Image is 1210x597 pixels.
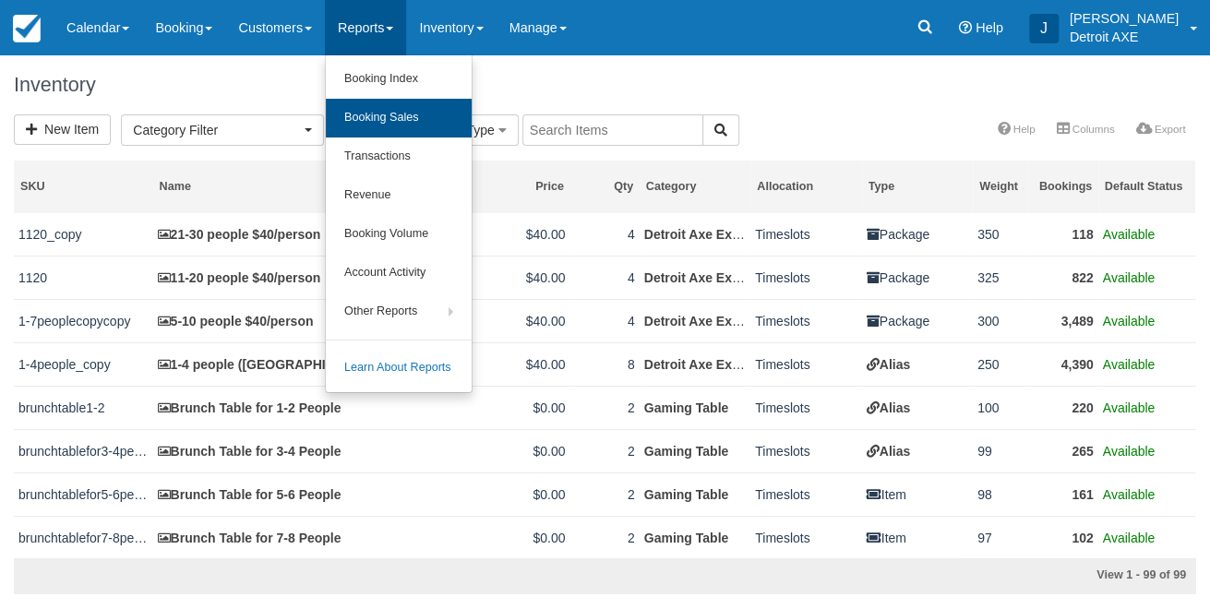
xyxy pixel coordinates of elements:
td: Timeslots [750,516,861,559]
td: Brunch Table for 7-8 People [153,516,431,559]
p: [PERSON_NAME] [1070,9,1179,28]
td: 1-7peoplecopycopy [14,299,153,342]
td: Detroit Axe Experience [640,342,750,386]
td: $40.00 [431,299,570,342]
span: Available [1103,487,1156,502]
i: Help [959,21,972,34]
td: brunchtablefor5-6people [14,472,153,516]
td: Gaming Table [640,386,750,429]
td: Available [1098,213,1195,257]
a: Booking Sales [326,99,472,137]
p: Detroit AXE [1070,28,1179,46]
td: 325 [973,256,1028,299]
span: Available [1103,270,1156,285]
td: Detroit Axe Experience [640,299,750,342]
td: Brunch Table for 5-6 People [153,472,431,516]
td: Timeslots [750,256,861,299]
div: J [1029,14,1059,43]
span: Available [1103,444,1156,459]
div: Default Status [1105,179,1190,195]
a: Booking Volume [326,215,472,254]
a: Detroit Axe Experience [644,357,785,372]
span: Available [1103,400,1156,415]
td: Available [1098,429,1195,472]
td: brunchtablefor7-8people [14,516,153,559]
a: 265 [1072,444,1093,459]
td: 2 [569,386,639,429]
td: 250 [973,342,1028,386]
td: 822 [1028,256,1097,299]
div: Type [869,179,967,195]
span: Available [1103,357,1156,372]
span: Type [466,123,494,137]
a: Alias [867,400,910,415]
td: brunchtablefor3-4people [14,429,153,472]
button: Type [454,114,518,146]
a: Other Reports [326,293,472,331]
td: Alias [862,429,973,472]
td: Alias [862,342,973,386]
td: 2 [569,472,639,516]
td: Item [862,516,973,559]
input: Search Items [522,114,703,146]
td: 3,489 [1028,299,1097,342]
div: Qty [576,179,633,195]
a: 4,390 [1060,357,1093,372]
td: 5-10 people $40/person [153,299,431,342]
ul: More [987,116,1196,145]
td: Package [862,299,973,342]
a: Account Activity [326,254,472,293]
td: 21-30 people $40/person [153,213,431,257]
td: 1-4 people (Shared Arena) $40/person [153,342,431,386]
a: Brunch Table for 1-2 People [158,400,341,415]
a: Alias [867,444,910,459]
a: Booking Index [326,60,472,99]
td: Timeslots [750,299,861,342]
td: 97 [973,516,1028,559]
a: Brunch Table for 5-6 People [158,487,341,502]
button: Category Filter [121,114,324,146]
a: Detroit Axe Experience [644,270,785,285]
a: Alias [867,357,910,372]
span: Available [1103,314,1156,328]
a: Transactions [326,137,472,176]
td: 8 [569,342,639,386]
td: 265 [1028,429,1097,472]
img: checkfront-main-nav-mini-logo.png [13,15,41,42]
div: Category [646,179,745,195]
a: Gaming Table [644,444,729,459]
a: Export [1125,116,1196,142]
td: 98 [973,472,1028,516]
td: 2 [569,429,639,472]
td: 220 [1028,386,1097,429]
div: Name [160,179,425,195]
td: Package [862,256,973,299]
td: 4 [569,299,639,342]
a: 1-4 people ([GEOGRAPHIC_DATA]) $40/person [158,357,457,372]
div: Allocation [757,179,856,195]
div: Bookings [1035,179,1092,195]
td: 4 [569,213,639,257]
td: 11-20 people $40/person [153,256,431,299]
span: Help [976,20,1003,35]
a: Help [987,116,1046,142]
a: Detroit Axe Experience [644,227,785,242]
ul: Reports [325,55,473,393]
td: Available [1098,516,1195,559]
h1: Inventory [14,74,1196,96]
td: 99 [973,429,1028,472]
td: $40.00 [431,256,570,299]
span: Category Filter [133,121,300,139]
a: Columns [1046,116,1125,142]
td: 300 [973,299,1028,342]
td: Timeslots [750,213,861,257]
a: Revenue [326,176,472,215]
td: 161 [1028,472,1097,516]
a: Detroit Axe Experience [644,314,785,328]
td: Brunch Table for 1-2 People [153,386,431,429]
a: 5-10 people $40/person [158,314,314,328]
a: Gaming Table [644,531,729,545]
td: Available [1098,299,1195,342]
a: Learn About Reports [326,349,472,388]
a: 118 [1072,227,1093,242]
